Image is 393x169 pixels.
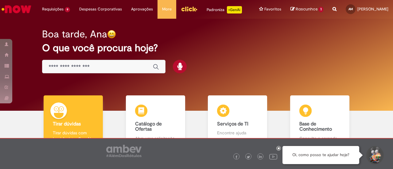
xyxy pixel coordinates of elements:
[227,6,242,13] p: +GenAi
[348,7,353,11] span: AM
[1,3,32,15] img: ServiceNow
[259,155,262,159] img: logo_footer_linkedin.png
[207,6,242,13] div: Padroniza
[107,30,116,39] img: happy-face.png
[319,7,323,12] span: 1
[247,156,250,159] img: logo_footer_twitter.png
[115,95,197,148] a: Catálogo de Ofertas Abra uma solicitação
[42,43,351,53] h2: O que você procura hoje?
[53,130,94,142] p: Tirar dúvidas com Lupi Assist e Gen Ai
[269,152,277,160] img: logo_footer_youtube.png
[65,7,70,12] span: 9
[53,121,81,127] b: Tirar dúvidas
[299,135,340,141] p: Consulte e aprenda
[79,6,122,12] span: Despesas Corporativas
[217,130,258,136] p: Encontre ajuda
[181,4,197,13] img: click_logo_yellow_360x200.png
[299,121,332,133] b: Base de Conhecimento
[135,135,176,141] p: Abra uma solicitação
[42,6,64,12] span: Requisições
[42,29,107,40] h2: Boa tarde, Ana
[264,6,281,12] span: Favoritos
[131,6,153,12] span: Aprovações
[282,146,359,164] div: Oi, como posso te ajudar hoje?
[32,95,115,148] a: Tirar dúvidas Tirar dúvidas com Lupi Assist e Gen Ai
[365,146,384,164] button: Iniciar Conversa de Suporte
[106,145,142,157] img: logo_footer_ambev_rotulo_gray.png
[235,156,238,159] img: logo_footer_facebook.png
[279,95,361,148] a: Base de Conhecimento Consulte e aprenda
[162,6,172,12] span: More
[296,6,318,12] span: Rascunhos
[196,95,279,148] a: Serviços de TI Encontre ajuda
[290,6,323,12] a: Rascunhos
[217,121,248,127] b: Serviços de TI
[135,121,162,133] b: Catálogo de Ofertas
[357,6,388,12] span: [PERSON_NAME]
